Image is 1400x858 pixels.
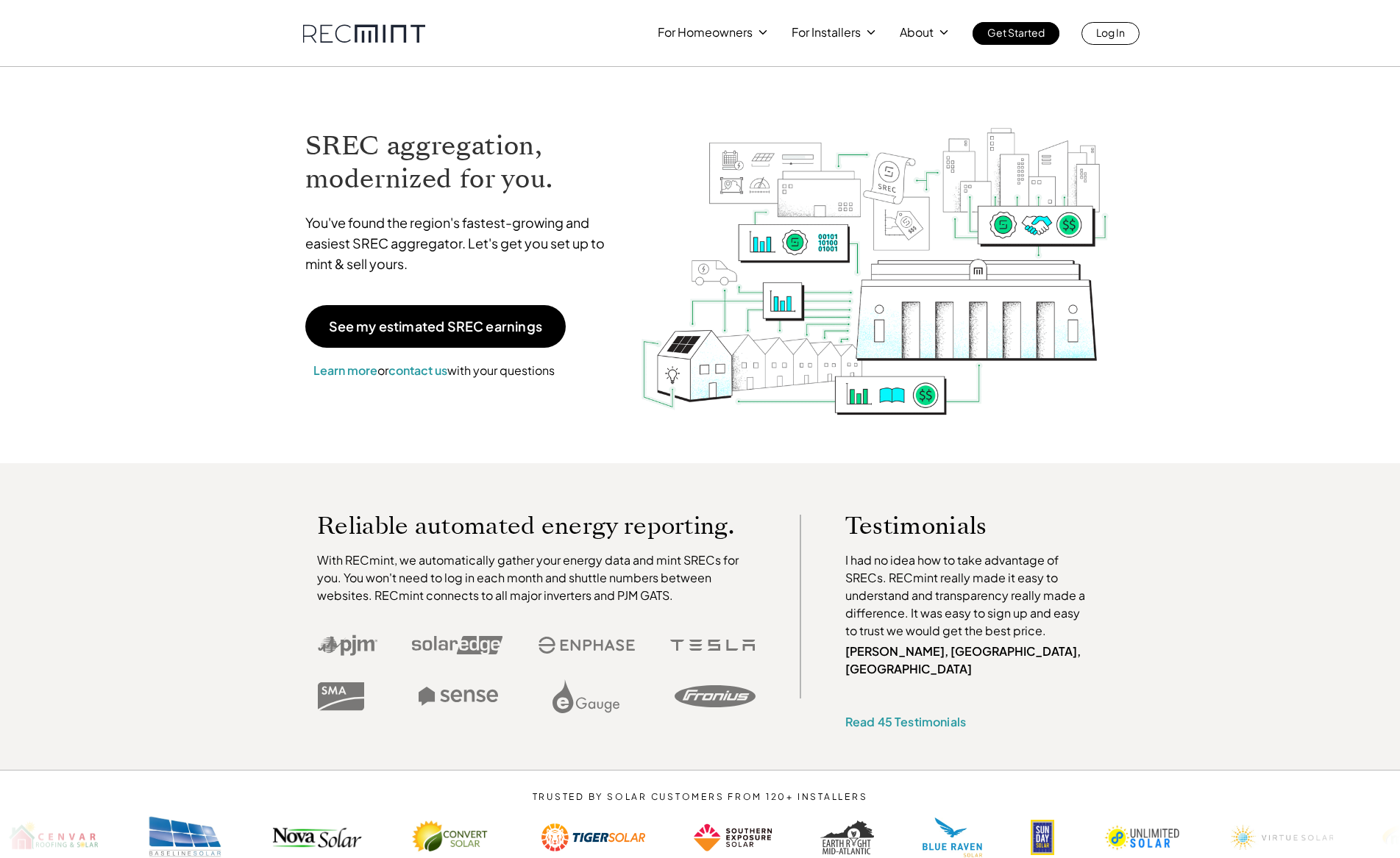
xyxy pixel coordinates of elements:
p: For Homeowners [658,22,753,43]
h1: SREC aggregation, modernized for you. [305,129,619,196]
a: Read 45 Testimonials [845,714,966,729]
p: Testimonials [845,515,1065,537]
p: Log In [1096,22,1125,43]
p: [PERSON_NAME], [GEOGRAPHIC_DATA], [GEOGRAPHIC_DATA] [845,643,1092,678]
p: You've found the region's fastest-growing and easiest SREC aggregator. Let's get you set up to mi... [305,212,619,274]
p: About [900,22,934,43]
a: See my estimated SREC earnings [305,305,566,348]
p: See my estimated SREC earnings [329,320,542,333]
a: Log In [1081,22,1140,45]
p: With RECmint, we automatically gather your energy data and mint SRECs for you. You won't need to ... [317,551,756,604]
a: Get Started [973,22,1059,45]
p: I had no idea how to take advantage of SRECs. RECmint really made it easy to understand and trans... [845,551,1092,640]
a: Learn more [313,362,377,378]
p: Get Started [987,22,1045,43]
p: For Installers [792,22,861,43]
p: TRUSTED BY SOLAR CUSTOMERS FROM 120+ INSTALLERS [488,792,912,802]
p: or with your questions [305,361,563,380]
a: contact us [388,362,447,378]
p: Reliable automated energy reporting. [317,515,756,537]
img: RECmint value cycle [640,89,1109,419]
